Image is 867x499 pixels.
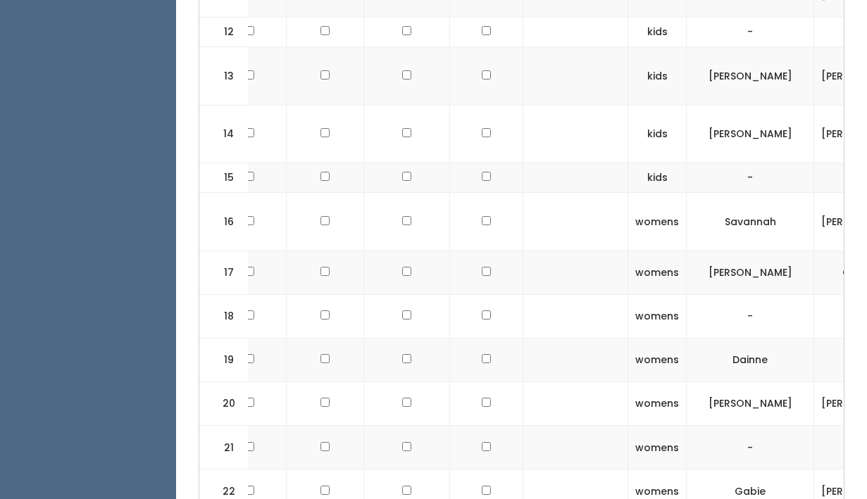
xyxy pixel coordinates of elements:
td: 13 [199,46,249,105]
td: 21 [199,426,249,469]
td: [PERSON_NAME] [687,105,814,163]
td: 20 [199,382,249,426]
td: - [687,426,814,469]
td: womens [628,426,687,469]
td: kids [628,46,687,105]
td: 18 [199,294,249,338]
td: 12 [199,18,249,47]
td: 17 [199,251,249,294]
td: Savannah [687,192,814,251]
td: - [687,163,814,193]
td: Dainne [687,339,814,382]
td: [PERSON_NAME] [687,251,814,294]
td: [PERSON_NAME] [687,382,814,426]
td: kids [628,105,687,163]
td: 19 [199,339,249,382]
td: 14 [199,105,249,163]
td: kids [628,18,687,47]
td: womens [628,192,687,251]
td: womens [628,339,687,382]
td: womens [628,294,687,338]
td: [PERSON_NAME] [687,46,814,105]
td: 15 [199,163,249,193]
td: - [687,18,814,47]
td: womens [628,382,687,426]
td: - [687,294,814,338]
td: 16 [199,192,249,251]
td: kids [628,163,687,193]
td: womens [628,251,687,294]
